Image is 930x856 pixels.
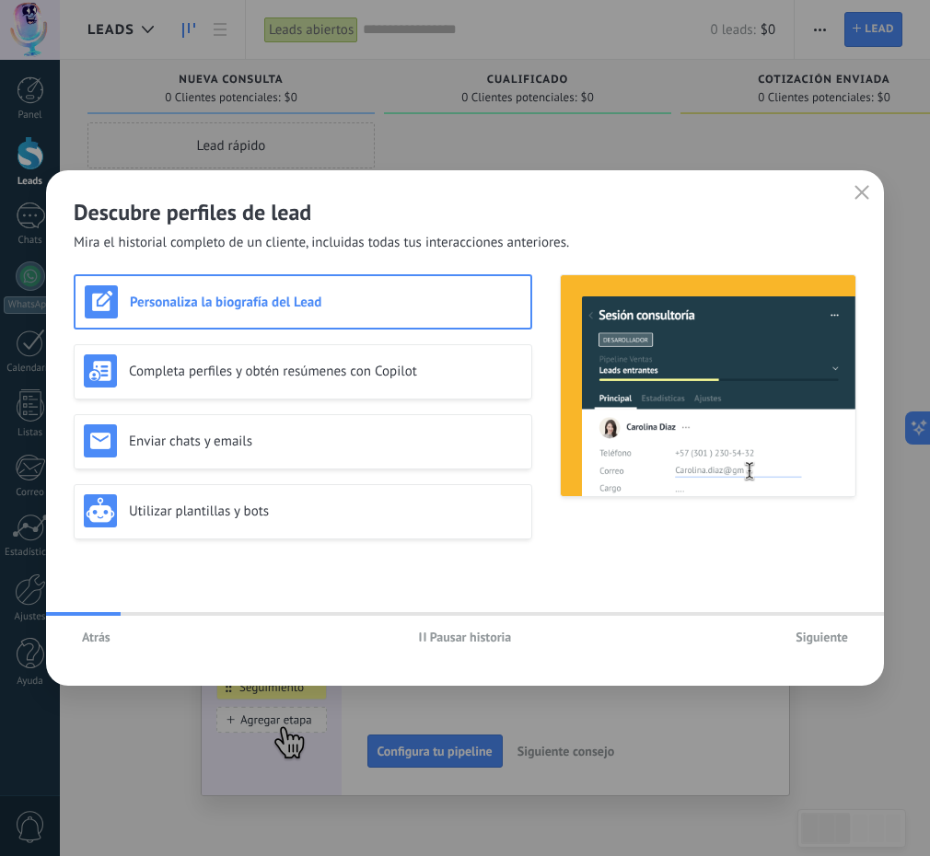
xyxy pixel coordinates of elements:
span: Mira el historial completo de un cliente, incluidas todas tus interacciones anteriores. [74,234,569,252]
span: Atrás [82,630,110,643]
h3: Completa perfiles y obtén resúmenes con Copilot [129,363,522,380]
button: Siguiente [787,623,856,651]
h3: Utilizar plantillas y bots [129,503,522,520]
button: Pausar historia [411,623,520,651]
h3: Personaliza la biografía del Lead [130,294,521,311]
h2: Descubre perfiles de lead [74,198,856,226]
span: Siguiente [796,630,848,643]
button: Atrás [74,623,119,651]
span: Pausar historia [430,630,512,643]
h3: Enviar chats y emails [129,433,522,450]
